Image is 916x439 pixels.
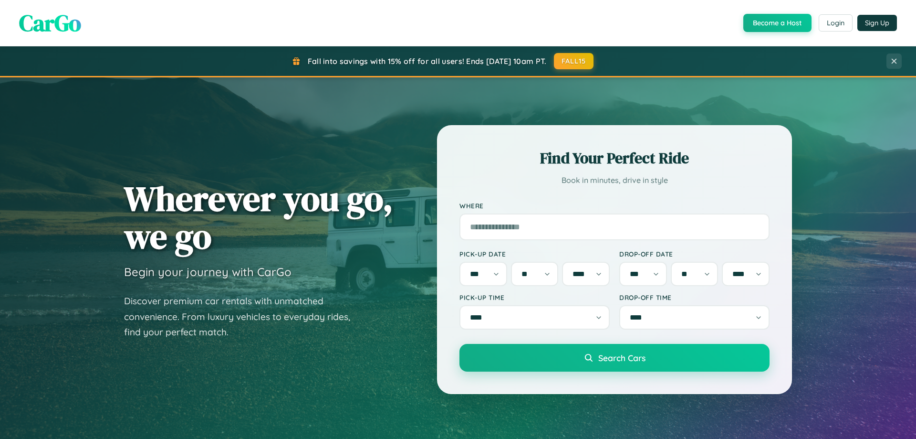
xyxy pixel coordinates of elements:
label: Where [459,202,770,210]
button: FALL15 [554,53,594,69]
button: Login [819,14,853,32]
span: Search Cars [598,353,645,363]
button: Sign Up [857,15,897,31]
span: Fall into savings with 15% off for all users! Ends [DATE] 10am PT. [308,56,547,66]
button: Become a Host [743,14,812,32]
label: Pick-up Time [459,293,610,301]
label: Pick-up Date [459,250,610,258]
p: Book in minutes, drive in style [459,173,770,187]
button: Search Cars [459,344,770,372]
label: Drop-off Time [619,293,770,301]
p: Discover premium car rentals with unmatched convenience. From luxury vehicles to everyday rides, ... [124,293,363,340]
h1: Wherever you go, we go [124,180,393,255]
h2: Find Your Perfect Ride [459,148,770,169]
span: CarGo [19,7,81,39]
h3: Begin your journey with CarGo [124,265,291,279]
label: Drop-off Date [619,250,770,258]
